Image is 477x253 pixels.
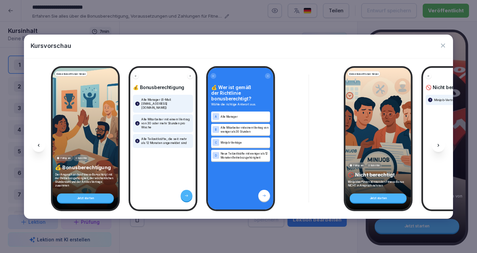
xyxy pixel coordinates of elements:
[55,173,116,187] p: Der Anspruch an den Fitness-Bonus hängt mit der Betriebszugehörigkeit, der wöchentlichen Stundenz...
[56,72,86,75] p: Deine Benefits bei Sironi
[133,84,193,90] h4: 💰 Bonusberechtigung
[60,156,71,160] p: Fällig am
[353,164,364,167] p: Fällig am
[348,180,409,187] p: Minijobber*innen können den Fitness-Bonus NICHT in Anspruch nehmen
[137,139,138,143] p: 3
[430,98,431,102] p: 1
[141,137,191,145] p: Alle Teilzeitkräfte, die seit mehr als 12 Monaten angemeldet sind
[221,125,269,133] p: Alle Mitarbeiter mit einem Vertrag von weniger als 30 Stunden
[141,98,191,110] p: Alle Manager (E-Mail: [EMAIL_ADDRESS][DOMAIN_NAME])
[137,121,138,125] p: 2
[348,172,409,178] p: 🚫 Nicht berechtigt
[215,141,217,144] p: C
[215,115,217,118] p: A
[221,151,269,159] p: Neue Teilzeitkräfte mit weniger als 12 Monaten Betriebszugehörigkeit
[221,114,269,118] p: Alle Manager
[211,102,270,107] p: Wähle die richtige Antwort aus.
[55,164,116,171] p: 💰 Bonusberechtigung
[75,156,87,160] p: 2 Schritte
[215,154,217,157] p: D
[221,140,269,144] p: Minijob-Verträge
[215,128,217,131] p: B
[31,41,71,50] p: Kursvorschau
[211,84,270,101] h4: 💰 Wer ist gemäß der Richtlinie bonusberechtigt?
[137,102,138,106] p: 1
[434,98,458,102] p: Minijob-Verträge
[141,117,191,129] p: Alle Mitarbeiter mit einem Vertrag von 30 oder mehr Stunden pro Woche
[349,72,378,75] p: Deine Benefits bei Sironi
[368,164,380,167] p: 2 Schritte
[350,193,407,203] div: Jetzt starten
[57,193,114,203] div: Jetzt starten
